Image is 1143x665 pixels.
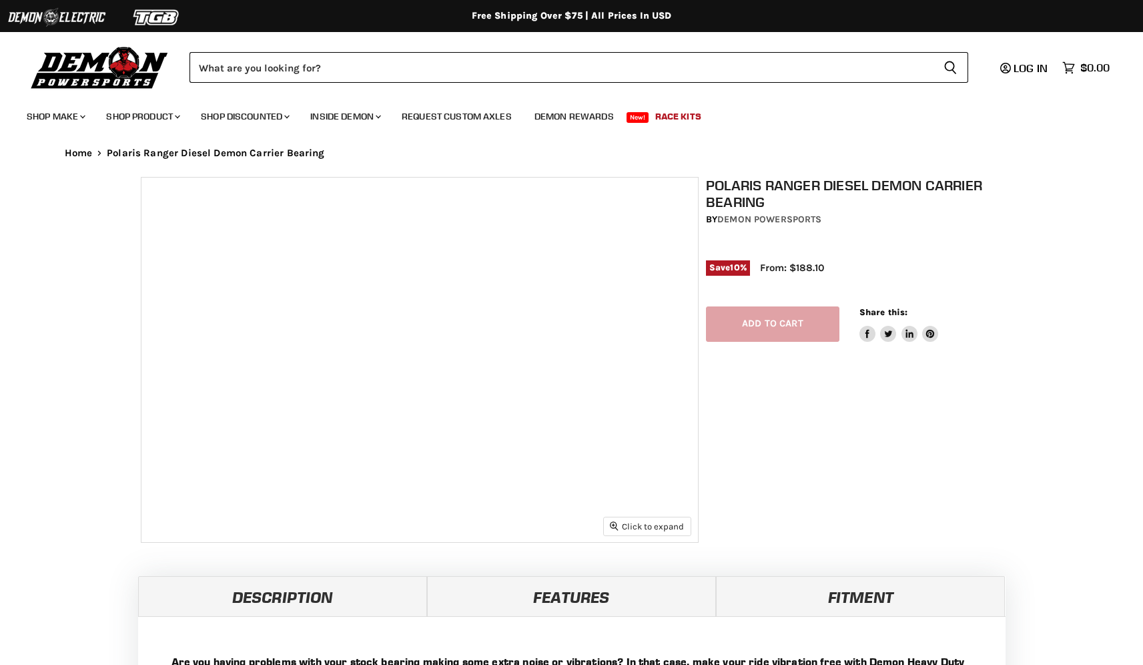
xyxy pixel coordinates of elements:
span: Click to expand [610,521,684,531]
span: $0.00 [1080,61,1110,74]
span: From: $188.10 [760,262,824,274]
a: Features [427,576,716,616]
a: Shop Make [17,103,93,130]
h1: Polaris Ranger Diesel Demon Carrier Bearing [706,177,1010,210]
a: Fitment [716,576,1005,616]
a: Home [65,148,93,159]
a: Description [138,576,427,616]
span: Save % [706,260,750,275]
a: Shop Product [96,103,188,130]
span: Log in [1014,61,1048,75]
a: $0.00 [1056,58,1116,77]
span: 10 [730,262,739,272]
div: Free Shipping Over $75 | All Prices In USD [38,10,1106,22]
form: Product [189,52,968,83]
img: TGB Logo 2 [107,5,207,30]
span: Polaris Ranger Diesel Demon Carrier Bearing [107,148,324,159]
span: Share this: [859,307,907,317]
div: by [706,212,1010,227]
a: Demon Powersports [717,214,821,225]
a: Request Custom Axles [392,103,522,130]
img: Demon Electric Logo 2 [7,5,107,30]
ul: Main menu [17,97,1106,130]
a: Inside Demon [300,103,389,130]
a: Log in [994,62,1056,74]
button: Search [933,52,968,83]
button: Click to expand [604,517,691,535]
img: Demon Powersports [27,43,173,91]
aside: Share this: [859,306,939,342]
span: New! [627,112,649,123]
a: Demon Rewards [524,103,624,130]
nav: Breadcrumbs [38,148,1106,159]
input: Search [189,52,933,83]
a: Race Kits [645,103,711,130]
a: Shop Discounted [191,103,298,130]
